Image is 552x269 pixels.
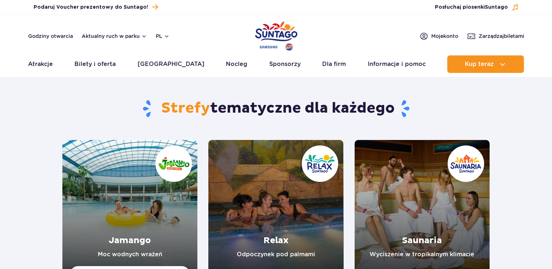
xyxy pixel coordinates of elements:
[447,55,524,73] button: Kup teraz
[467,32,524,40] a: Zarządzajbiletami
[161,99,210,117] span: Strefy
[138,55,204,73] a: [GEOGRAPHIC_DATA]
[479,32,524,40] span: Zarządzaj biletami
[226,55,247,73] a: Nocleg
[62,99,490,118] h1: tematyczne dla każdego
[368,55,426,73] a: Informacje i pomoc
[34,4,148,11] span: Podaruj Voucher prezentowy do Suntago!
[435,4,519,11] button: Posłuchaj piosenkiSuntago
[28,55,53,73] a: Atrakcje
[34,2,158,12] a: Podaruj Voucher prezentowy do Suntago!
[255,18,297,52] a: Park of Poland
[435,4,508,11] span: Posłuchaj piosenki
[431,32,458,40] span: Moje konto
[28,32,73,40] a: Godziny otwarcia
[74,55,116,73] a: Bilety i oferta
[156,32,170,40] button: pl
[485,5,508,10] span: Suntago
[322,55,346,73] a: Dla firm
[82,33,147,39] button: Aktualny ruch w parku
[420,32,458,40] a: Mojekonto
[465,61,494,67] span: Kup teraz
[269,55,301,73] a: Sponsorzy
